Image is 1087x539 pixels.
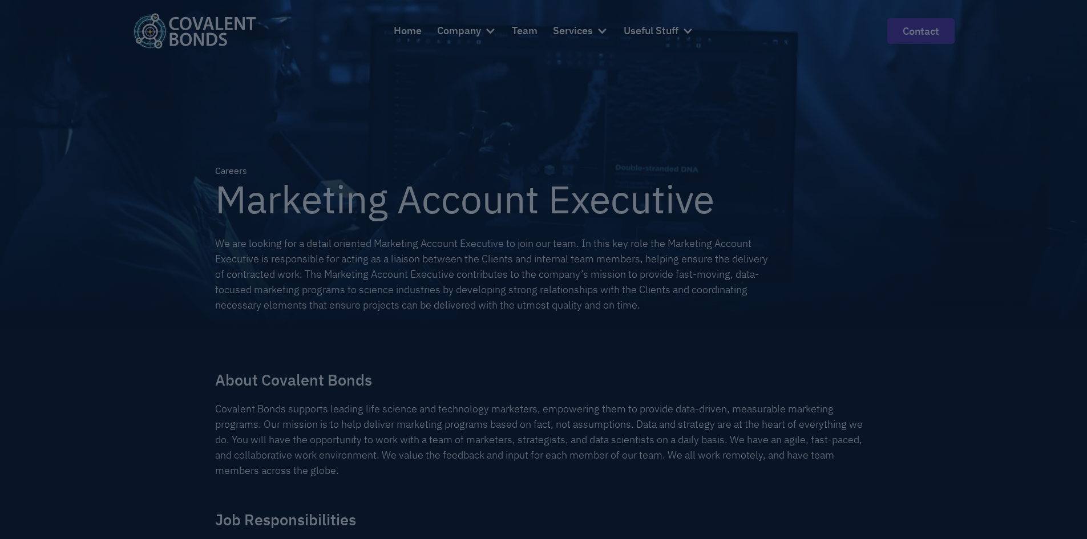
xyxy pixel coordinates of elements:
[215,369,872,391] h2: About Covalent Bonds
[553,23,593,39] div: Services
[215,401,872,478] p: Covalent Bonds supports leading life science and technology marketers, empowering them to provide...
[512,23,538,39] div: Team
[215,236,770,313] p: We are looking for a detail oriented Marketing Account Executive to join our team. In this key ro...
[887,18,955,44] a: contact
[512,15,538,46] a: Team
[215,164,872,178] div: Careers
[437,15,496,46] div: Company
[437,23,481,39] div: Company
[215,178,872,220] h1: Marketing Account Executive
[624,15,694,46] div: Useful Stuff
[215,509,872,530] h2: Job Responsibilities
[394,15,422,46] a: Home
[553,15,608,46] div: Services
[133,13,256,48] a: home
[394,23,422,39] div: Home
[624,23,678,39] div: Useful Stuff
[133,13,256,48] img: Covalent Bonds White / Teal Logo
